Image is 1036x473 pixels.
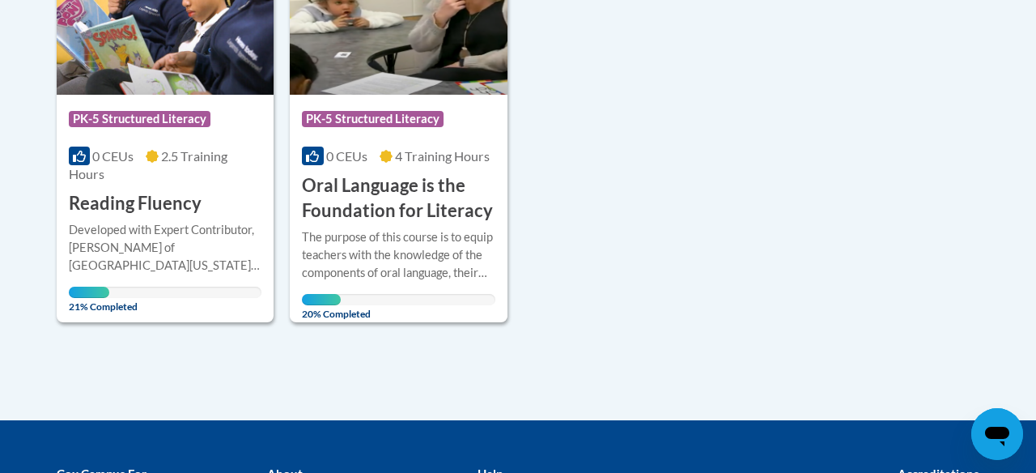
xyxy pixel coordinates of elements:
[302,228,495,282] div: The purpose of this course is to equip teachers with the knowledge of the components of oral lang...
[395,148,490,164] span: 4 Training Hours
[302,294,341,320] span: 20% Completed
[69,221,261,275] div: Developed with Expert Contributor, [PERSON_NAME] of [GEOGRAPHIC_DATA][US_STATE], [GEOGRAPHIC_DATA...
[69,111,210,127] span: PK-5 Structured Literacy
[302,294,341,305] div: Your progress
[326,148,367,164] span: 0 CEUs
[69,191,202,216] h3: Reading Fluency
[92,148,134,164] span: 0 CEUs
[69,287,109,298] div: Your progress
[69,287,109,313] span: 21% Completed
[302,173,495,224] h3: Oral Language is the Foundation for Literacy
[971,408,1023,460] iframe: Button to launch messaging window
[302,111,444,127] span: PK-5 Structured Literacy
